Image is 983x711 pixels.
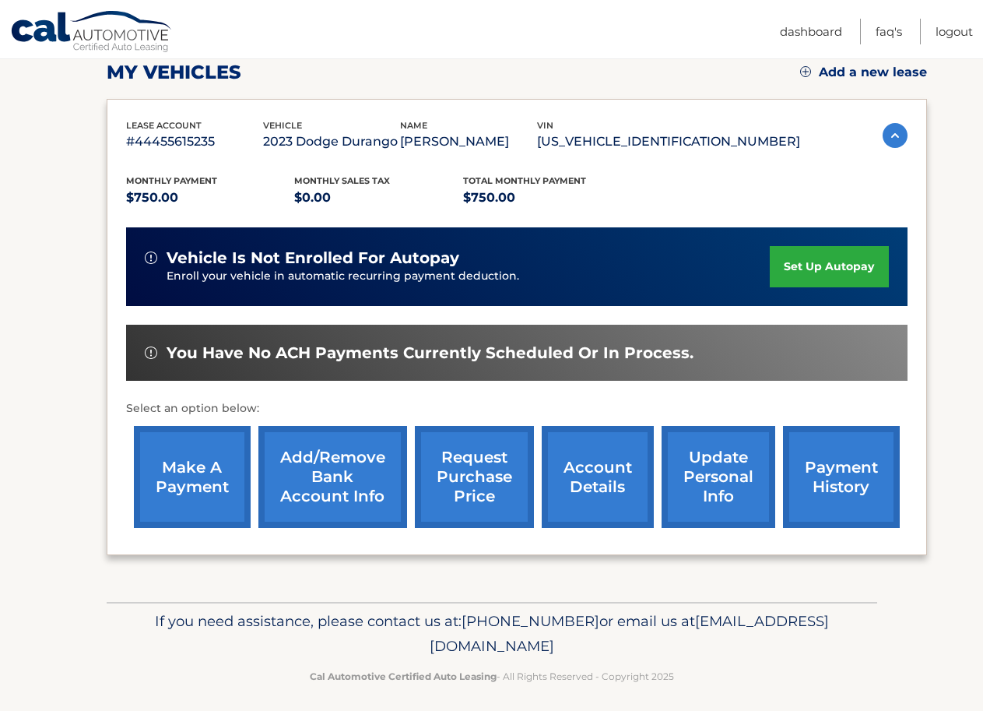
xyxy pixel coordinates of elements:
[145,347,157,359] img: alert-white.svg
[107,61,241,84] h2: my vehicles
[167,268,771,285] p: Enroll your vehicle in automatic recurring payment deduction.
[117,609,867,659] p: If you need assistance, please contact us at: or email us at
[310,671,497,682] strong: Cal Automotive Certified Auto Leasing
[145,252,157,264] img: alert-white.svg
[783,426,900,528] a: payment history
[167,248,459,268] span: vehicle is not enrolled for autopay
[10,10,174,55] a: Cal Automotive
[126,131,263,153] p: #44455615235
[462,612,599,630] span: [PHONE_NUMBER]
[537,131,800,153] p: [US_VEHICLE_IDENTIFICATION_NUMBER]
[463,175,586,186] span: Total Monthly Payment
[263,131,400,153] p: 2023 Dodge Durango
[936,19,973,44] a: Logout
[463,187,632,209] p: $750.00
[800,66,811,77] img: add.svg
[294,187,463,209] p: $0.00
[258,426,407,528] a: Add/Remove bank account info
[126,120,202,131] span: lease account
[400,131,537,153] p: [PERSON_NAME]
[800,65,927,80] a: Add a new lease
[400,120,427,131] span: name
[430,612,829,655] span: [EMAIL_ADDRESS][DOMAIN_NAME]
[883,123,908,148] img: accordion-active.svg
[126,187,295,209] p: $750.00
[537,120,553,131] span: vin
[662,426,775,528] a: update personal info
[263,120,302,131] span: vehicle
[770,246,888,287] a: set up autopay
[294,175,390,186] span: Monthly sales Tax
[167,343,693,363] span: You have no ACH payments currently scheduled or in process.
[415,426,534,528] a: request purchase price
[126,175,217,186] span: Monthly Payment
[117,668,867,685] p: - All Rights Reserved - Copyright 2025
[542,426,654,528] a: account details
[134,426,251,528] a: make a payment
[126,399,908,418] p: Select an option below:
[876,19,902,44] a: FAQ's
[780,19,842,44] a: Dashboard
